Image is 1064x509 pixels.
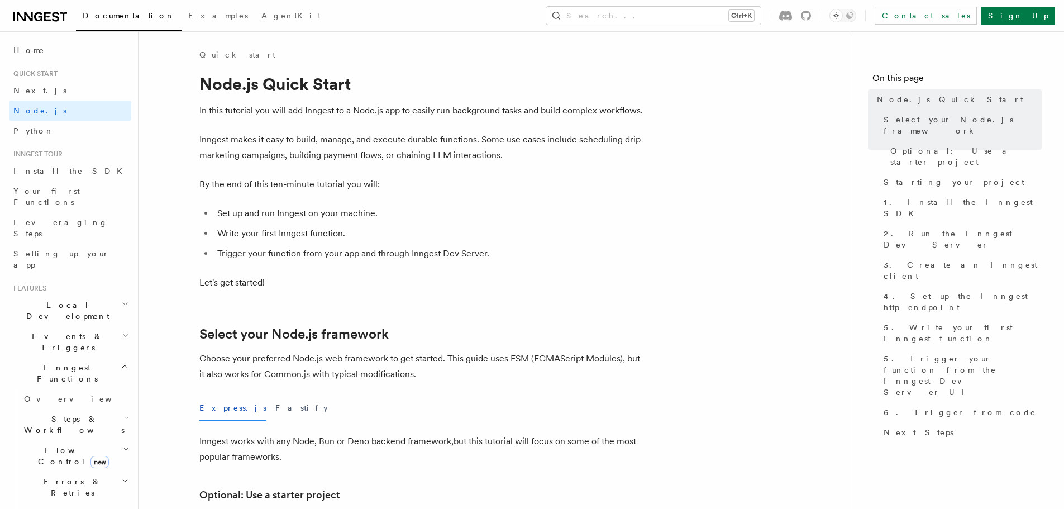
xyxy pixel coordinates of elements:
button: Fastify [275,396,328,421]
span: Home [13,45,45,56]
a: Quick start [199,49,275,60]
a: Next.js [9,80,131,101]
p: By the end of this ten-minute tutorial you will: [199,177,646,192]
a: Select your Node.js framework [199,326,389,342]
span: 3. Create an Inngest client [884,259,1042,282]
a: Contact sales [875,7,977,25]
a: 6. Trigger from code [879,402,1042,422]
span: 6. Trigger from code [884,407,1036,418]
span: 5. Write your first Inngest function [884,322,1042,344]
span: Overview [24,394,139,403]
span: Next.js [13,86,66,95]
span: Events & Triggers [9,331,122,353]
button: Steps & Workflows [20,409,131,440]
a: AgentKit [255,3,327,30]
a: Node.js [9,101,131,121]
span: Inngest Functions [9,362,121,384]
h4: On this page [872,72,1042,89]
span: Local Development [9,299,122,322]
h1: Node.js Quick Start [199,74,646,94]
span: Leveraging Steps [13,218,108,238]
a: Select your Node.js framework [879,110,1042,141]
a: Setting up your app [9,244,131,275]
a: Leveraging Steps [9,212,131,244]
p: Inngest works with any Node, Bun or Deno backend framework,but this tutorial will focus on some o... [199,434,646,465]
span: Node.js [13,106,66,115]
a: 5. Trigger your function from the Inngest Dev Server UI [879,349,1042,402]
p: In this tutorial you will add Inngest to a Node.js app to easily run background tasks and build c... [199,103,646,118]
span: Errors & Retries [20,476,121,498]
span: Next Steps [884,427,953,438]
a: Python [9,121,131,141]
button: Search...Ctrl+K [546,7,761,25]
a: Next Steps [879,422,1042,443]
button: Events & Triggers [9,326,131,358]
span: Steps & Workflows [20,413,125,436]
span: Quick start [9,69,58,78]
span: Setting up your app [13,249,109,269]
span: Features [9,284,46,293]
a: Starting your project [879,172,1042,192]
a: 3. Create an Inngest client [879,255,1042,286]
a: Documentation [76,3,182,31]
li: Set up and run Inngest on your machine. [214,206,646,221]
li: Write your first Inngest function. [214,226,646,241]
button: Local Development [9,295,131,326]
button: Errors & Retries [20,472,131,503]
span: Select your Node.js framework [884,114,1042,136]
span: Optional: Use a starter project [890,145,1042,168]
span: 1. Install the Inngest SDK [884,197,1042,219]
a: Overview [20,389,131,409]
span: Flow Control [20,445,123,467]
a: Sign Up [981,7,1055,25]
a: Optional: Use a starter project [199,487,340,503]
a: 4. Set up the Inngest http endpoint [879,286,1042,317]
span: AgentKit [261,11,321,20]
span: Install the SDK [13,167,129,175]
span: Starting your project [884,177,1024,188]
span: 4. Set up the Inngest http endpoint [884,291,1042,313]
button: Toggle dark mode [829,9,856,22]
a: Optional: Use a starter project [886,141,1042,172]
kbd: Ctrl+K [729,10,754,21]
a: Install the SDK [9,161,131,181]
button: Express.js [199,396,266,421]
button: Inngest Functions [9,358,131,389]
span: 2. Run the Inngest Dev Server [884,228,1042,250]
span: Node.js Quick Start [877,94,1023,105]
span: Python [13,126,54,135]
span: Your first Functions [13,187,80,207]
p: Let's get started! [199,275,646,291]
p: Choose your preferred Node.js web framework to get started. This guide uses ESM (ECMAScript Modul... [199,351,646,382]
span: Inngest tour [9,150,63,159]
span: Documentation [83,11,175,20]
a: Home [9,40,131,60]
a: Examples [182,3,255,30]
span: new [90,456,109,468]
a: Your first Functions [9,181,131,212]
a: Node.js Quick Start [872,89,1042,110]
p: Inngest makes it easy to build, manage, and execute durable functions. Some use cases include sch... [199,132,646,163]
span: 5. Trigger your function from the Inngest Dev Server UI [884,353,1042,398]
a: 1. Install the Inngest SDK [879,192,1042,223]
a: 2. Run the Inngest Dev Server [879,223,1042,255]
li: Trigger your function from your app and through Inngest Dev Server. [214,246,646,261]
button: Flow Controlnew [20,440,131,472]
span: Examples [188,11,248,20]
a: 5. Write your first Inngest function [879,317,1042,349]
